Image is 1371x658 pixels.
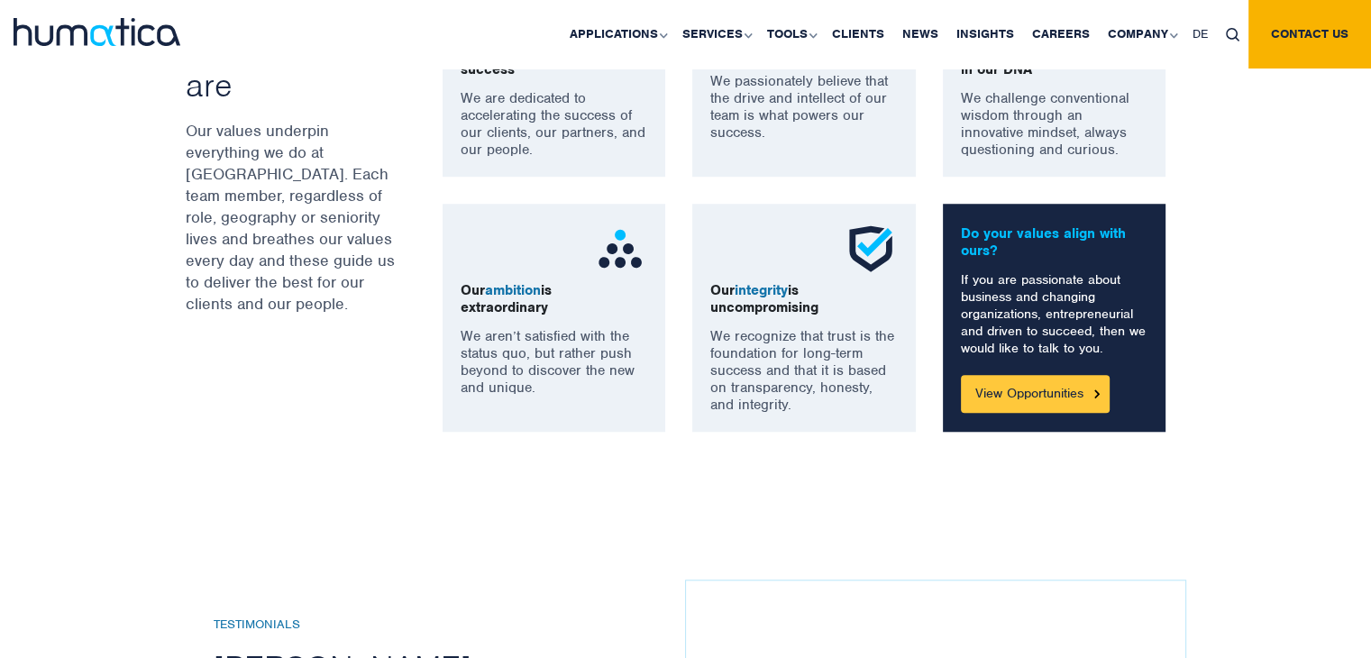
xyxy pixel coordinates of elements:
[1226,28,1239,41] img: search_icon
[186,120,398,315] p: Our values underpin everything we do at [GEOGRAPHIC_DATA]. Each team member, regardless of role, ...
[593,222,647,276] img: ico
[961,90,1148,159] p: We challenge conventional wisdom through an innovative mindset, always questioning and curious.
[961,225,1148,260] p: Do your values align with ours?
[461,90,648,159] p: We are dedicated to accelerating the success of our clients, our partners, and our people.
[1193,26,1208,41] span: DE
[1094,389,1100,398] img: Button
[961,375,1110,413] a: View Opportunities
[844,222,898,276] img: ico
[710,328,898,414] p: We recognize that trust is the foundation for long-term success and that it is based on transpare...
[14,18,180,46] img: logo
[214,617,712,633] h6: Testimonials
[461,328,648,397] p: We aren’t satisfied with the status quo, but rather push beyond to discover the new and unique.
[710,282,898,316] p: Our is uncompromising
[961,271,1148,357] p: If you are passionate about business and changing organizations, entrepreneurial and driven to su...
[710,73,898,142] p: We passionately believe that the drive and intellect of our team is what powers our success.
[485,281,541,299] span: ambition
[461,282,648,316] p: Our is extraordinary
[735,281,788,299] span: integrity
